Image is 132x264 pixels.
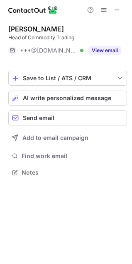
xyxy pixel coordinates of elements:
[22,152,124,160] span: Find work email
[8,110,127,125] button: Send email
[23,95,111,101] span: AI write personalized message
[88,46,121,55] button: Reveal Button
[8,34,127,41] div: Head of Commodity Trading
[22,169,124,176] span: Notes
[8,71,127,86] button: save-profile-one-click
[8,91,127,106] button: AI write personalized message
[20,47,77,54] span: ***@[DOMAIN_NAME]
[8,130,127,145] button: Add to email campaign
[8,25,64,33] div: [PERSON_NAME]
[23,115,54,121] span: Send email
[8,150,127,162] button: Find work email
[8,167,127,178] button: Notes
[22,134,88,141] span: Add to email campaign
[23,75,112,82] div: Save to List / ATS / CRM
[8,5,58,15] img: ContactOut v5.3.10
